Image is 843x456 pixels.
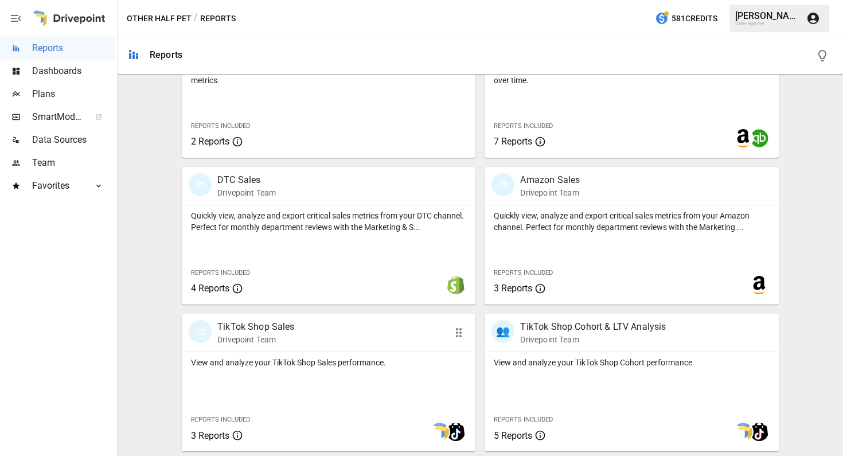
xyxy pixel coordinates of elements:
img: smart model [431,423,449,441]
span: 5 Reports [494,430,532,441]
span: Reports Included [191,416,250,423]
button: 581Credits [650,8,722,29]
div: 🛍 [189,173,212,196]
img: tiktok [447,423,465,441]
span: Reports Included [191,269,250,276]
span: Plans [32,87,115,101]
span: 4 Reports [191,283,229,294]
img: smart model [734,423,752,441]
span: ™ [82,108,90,123]
span: Reports [32,41,115,55]
span: Reports Included [191,122,250,130]
span: Reports Included [494,122,553,130]
img: tiktok [750,423,768,441]
img: amazon [734,129,752,147]
div: [PERSON_NAME] [735,10,799,21]
div: 👥 [491,320,514,343]
div: Reports [150,49,182,60]
span: SmartModel [32,110,83,124]
img: shopify [447,276,465,294]
p: View and analyze your TikTok Shop Sales performance. [191,357,466,368]
p: View and analyze your TikTok Shop Cohort performance. [494,357,769,368]
span: Reports Included [494,416,553,423]
p: Amazon Sales [520,173,580,187]
button: Other Half Pet [127,11,192,26]
p: View, analyze and export cohort LTV performance across custom dimensions over time. [494,63,769,86]
img: amazon [750,276,768,294]
p: Drivepoint Team [217,187,276,198]
span: Team [32,156,115,170]
div: / [194,11,198,26]
span: Favorites [32,179,83,193]
div: 🛍 [189,320,212,343]
span: Data Sources [32,133,115,147]
p: TikTok Shop Cohort & LTV Analysis [520,320,666,334]
span: Dashboards [32,64,115,78]
img: quickbooks [750,129,768,147]
span: 3 Reports [191,430,229,441]
p: Easily identify strengths and weaknesses for P&L and Cohorted Financials metrics. [191,63,466,86]
span: 2 Reports [191,136,229,147]
p: Drivepoint Team [520,334,666,345]
span: 7 Reports [494,136,532,147]
p: Drivepoint Team [520,187,580,198]
p: TikTok Shop Sales [217,320,295,334]
p: DTC Sales [217,173,276,187]
span: 3 Reports [494,283,532,294]
span: Reports Included [494,269,553,276]
p: Drivepoint Team [217,334,295,345]
div: 🛍 [491,173,514,196]
span: 581 Credits [672,11,717,26]
p: Quickly view, analyze and export critical sales metrics from your Amazon channel. Perfect for mon... [494,210,769,233]
p: Quickly view, analyze and export critical sales metrics from your DTC channel. Perfect for monthl... [191,210,466,233]
div: Other Half Pet [735,21,799,26]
